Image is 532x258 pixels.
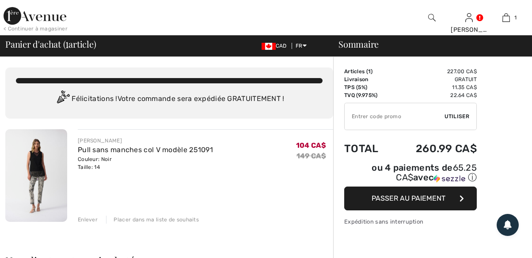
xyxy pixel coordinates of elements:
span: 1 [514,14,517,22]
div: < Continuer à magasiner [4,25,68,33]
td: Articles ( ) [344,67,392,75]
td: 227.00 CA$ [392,67,477,75]
span: 1 [368,68,371,75]
a: 1 [488,12,524,23]
img: Mon panier [502,12,510,23]
img: Canadian Dollar [262,43,276,50]
div: [PERSON_NAME] [78,137,213,145]
img: Pull sans manches col V modèle 251091 [5,129,67,222]
span: Panier d'achat ( article) [5,40,96,49]
div: Expédition sans interruption [344,217,477,226]
img: 1ère Avenue [4,7,66,25]
td: 260.99 CA$ [392,134,477,164]
img: Mes infos [465,12,473,23]
div: Enlever [78,216,98,224]
span: Passer au paiement [372,194,445,202]
a: Pull sans manches col V modèle 251091 [78,146,213,154]
div: Félicitations ! Votre commande sera expédiée GRATUITEMENT ! [16,90,323,108]
img: recherche [428,12,436,23]
span: Utiliser [445,112,469,120]
span: 104 CA$ [296,141,326,150]
td: Gratuit [392,75,477,83]
div: [PERSON_NAME] [451,25,487,34]
div: Placer dans ma liste de souhaits [106,216,199,224]
button: Passer au paiement [344,187,477,210]
td: Total [344,134,392,164]
div: ou 4 paiements de avec [344,164,477,183]
td: TPS (5%) [344,83,392,91]
input: Code promo [345,103,445,130]
s: 149 CA$ [296,152,326,160]
td: 11.35 CA$ [392,83,477,91]
span: FR [296,43,307,49]
div: Couleur: Noir Taille: 14 [78,155,213,171]
div: Sommaire [328,40,527,49]
a: Se connecter [465,13,473,22]
td: Livraison [344,75,392,83]
td: 22.64 CA$ [392,91,477,99]
span: CAD [262,43,290,49]
span: 1 [65,37,68,49]
td: TVQ (9.975%) [344,91,392,99]
img: Sezzle [433,175,465,183]
div: ou 4 paiements de65.25 CA$avecSezzle Cliquez pour en savoir plus sur Sezzle [344,164,477,187]
span: 65.25 CA$ [396,162,477,183]
img: Congratulation2.svg [54,90,72,108]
